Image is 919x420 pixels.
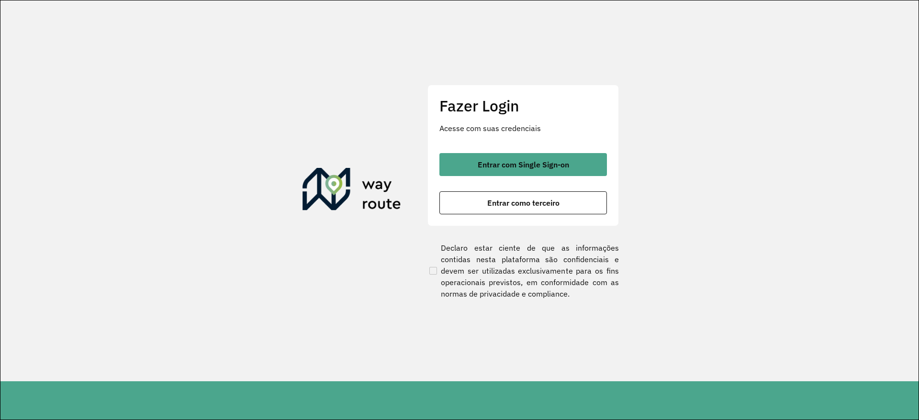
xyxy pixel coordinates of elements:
[439,153,607,176] button: button
[478,161,569,168] span: Entrar com Single Sign-on
[303,168,401,214] img: Roteirizador AmbevTech
[427,242,619,299] label: Declaro estar ciente de que as informações contidas nesta plataforma são confidenciais e devem se...
[439,97,607,115] h2: Fazer Login
[439,191,607,214] button: button
[487,199,560,207] span: Entrar como terceiro
[439,122,607,134] p: Acesse com suas credenciais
